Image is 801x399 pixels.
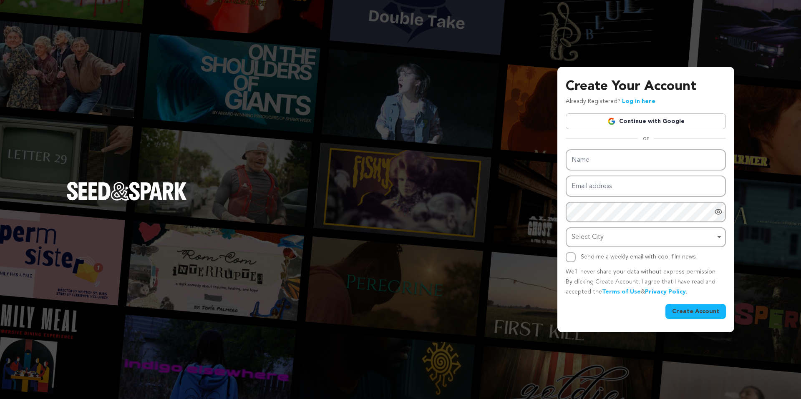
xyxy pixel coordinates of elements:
[665,304,726,319] button: Create Account
[572,231,715,243] div: Select City
[566,176,726,197] input: Email address
[566,97,655,107] p: Already Registered?
[67,182,187,200] img: Seed&Spark Logo
[566,113,726,129] a: Continue with Google
[622,98,655,104] a: Log in here
[602,289,641,295] a: Terms of Use
[607,117,616,125] img: Google logo
[638,134,654,143] span: or
[566,149,726,171] input: Name
[566,267,726,297] p: We’ll never share your data without express permission. By clicking Create Account, I agree that ...
[645,289,686,295] a: Privacy Policy
[67,182,187,217] a: Seed&Spark Homepage
[581,254,696,260] label: Send me a weekly email with cool film news
[566,77,726,97] h3: Create Your Account
[714,208,723,216] a: Show password as plain text. Warning: this will display your password on the screen.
